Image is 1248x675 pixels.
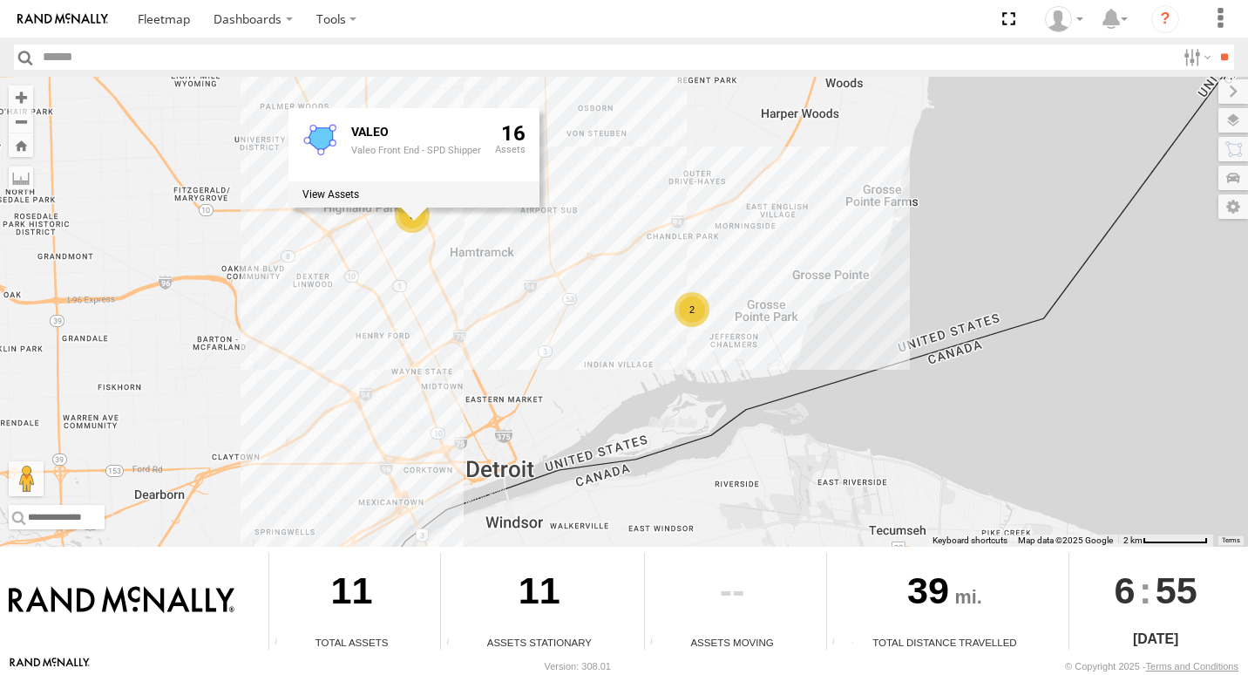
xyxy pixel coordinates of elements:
button: Map Scale: 2 km per 71 pixels [1118,535,1213,547]
div: : [1069,553,1241,628]
div: Total number of Enabled Assets [269,637,295,650]
div: Total distance travelled by all assets within specified date range and applied filters [827,637,853,650]
div: [DATE] [1069,629,1241,650]
span: Map data ©2025 Google [1018,535,1113,545]
div: 39 [827,553,1063,635]
div: 9 [395,198,430,233]
label: Measure [9,166,33,190]
a: Terms (opens in new tab) [1222,536,1240,543]
div: 11 [269,553,434,635]
img: Rand McNally [9,586,234,616]
span: 55 [1156,553,1197,628]
a: Terms and Conditions [1146,661,1238,672]
span: 6 [1115,553,1136,628]
div: 2 [675,292,709,327]
div: Fence Name - VALEO [351,126,481,139]
button: Zoom Home [9,133,33,157]
div: Assets Stationary [441,635,638,650]
div: Version: 308.01 [545,661,611,672]
label: View assets associated with this fence [302,188,359,201]
div: Valeo Front End - SPD Shipper [351,146,481,156]
label: Map Settings [1218,194,1248,219]
label: Search Filter Options [1177,44,1214,70]
div: © Copyright 2025 - [1065,661,1238,672]
div: Total Assets [269,635,434,650]
button: Drag Pegman onto the map to open Street View [9,461,44,496]
div: Total Distance Travelled [827,635,1063,650]
button: Zoom out [9,109,33,133]
button: Zoom in [9,85,33,109]
div: 16 [495,122,526,178]
span: 2 km [1123,535,1143,545]
div: Total number of assets current in transit. [645,637,671,650]
div: Valeo Dash [1039,6,1089,32]
div: 11 [441,553,638,635]
div: Total number of assets current stationary. [441,637,467,650]
a: Visit our Website [10,658,90,675]
i: ? [1151,5,1179,33]
button: Keyboard shortcuts [933,535,1007,547]
div: Assets Moving [645,635,820,650]
img: rand-logo.svg [17,13,108,25]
